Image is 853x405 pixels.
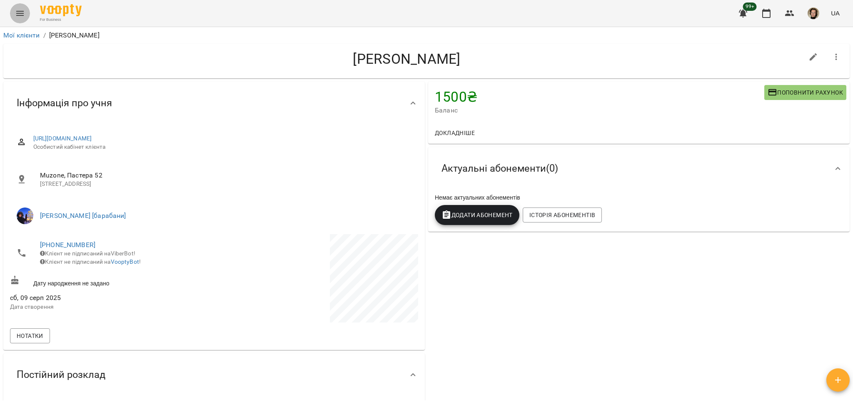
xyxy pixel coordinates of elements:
h4: 1500 ₴ [435,88,764,105]
div: Дату народження не задано [8,274,214,289]
button: Додати Абонемент [435,205,519,225]
li: / [43,30,46,40]
button: Історія абонементів [523,207,602,222]
span: Muzone, Пастера 52 [40,170,412,180]
span: Постійний розклад [17,368,105,381]
img: Єгор [барабани] [17,207,33,224]
span: Додати Абонемент [441,210,513,220]
span: Історія абонементів [529,210,595,220]
button: UA [828,5,843,21]
div: Немає актуальних абонементів [433,192,845,203]
span: Нотатки [17,331,43,341]
img: Voopty Logo [40,4,82,16]
p: [PERSON_NAME] [49,30,100,40]
span: Поповнити рахунок [768,87,843,97]
button: Докладніше [431,125,478,140]
span: Докладніше [435,128,475,138]
span: Актуальні абонементи ( 0 ) [441,162,558,175]
span: UA [831,9,840,17]
button: Menu [10,3,30,23]
p: Дата створення [10,303,212,311]
nav: breadcrumb [3,30,850,40]
span: Клієнт не підписаний на ViberBot! [40,250,135,257]
a: Мої клієнти [3,31,40,39]
span: Баланс [435,105,764,115]
p: [STREET_ADDRESS] [40,180,412,188]
div: Постійний розклад [3,353,425,396]
div: Актуальні абонементи(0) [428,147,850,190]
span: 99+ [743,2,757,11]
button: Нотатки [10,328,50,343]
button: Поповнити рахунок [764,85,846,100]
span: Інформація про учня [17,97,112,110]
span: For Business [40,17,82,22]
a: VooptyBot [111,258,139,265]
span: Особистий кабінет клієнта [33,143,412,151]
h4: [PERSON_NAME] [10,50,803,67]
a: [PERSON_NAME] [барабани] [40,212,126,220]
span: Клієнт не підписаний на ! [40,258,141,265]
div: Інформація про учня [3,82,425,125]
a: [PHONE_NUMBER] [40,241,95,249]
a: [URL][DOMAIN_NAME] [33,135,92,142]
span: сб, 09 серп 2025 [10,293,212,303]
img: ca42d86af298de2cee48a02f10d5ecd3.jfif [808,7,819,19]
